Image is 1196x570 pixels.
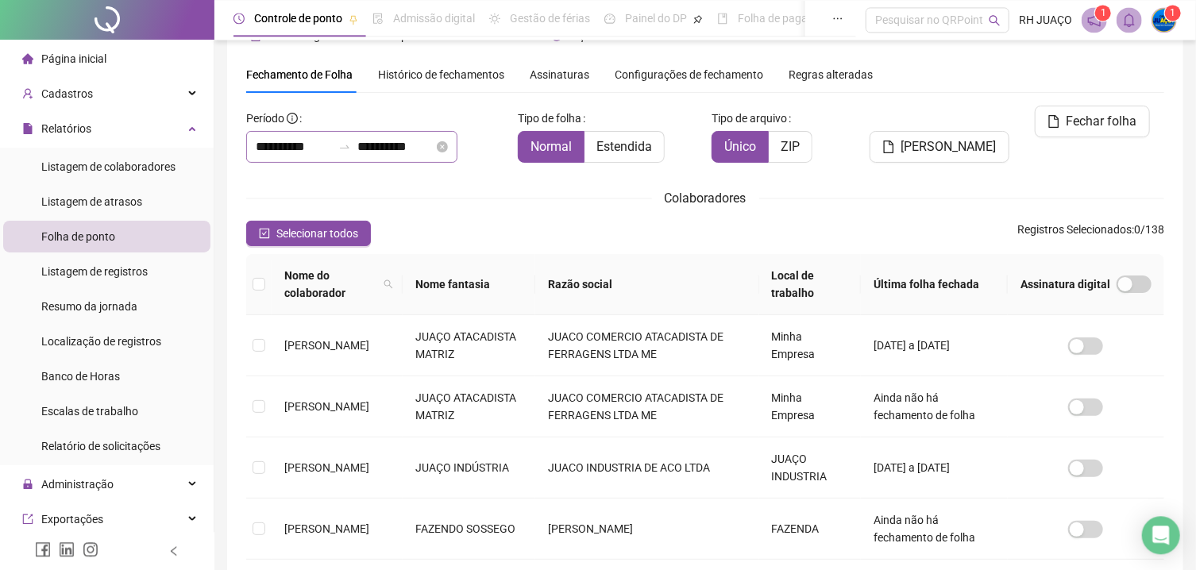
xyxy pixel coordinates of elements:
[22,479,33,490] span: lock
[518,110,581,127] span: Tipo de folha
[535,315,759,376] td: JUACO COMERCIO ATACADISTA DE FERRAGENS LTDA ME
[254,12,342,25] span: Controle de ponto
[1020,275,1110,293] span: Assinatura digital
[384,279,393,289] span: search
[535,376,759,437] td: JUACO COMERCIO ATACADISTA DE FERRAGENS LTDA ME
[1165,5,1181,21] sup: Atualize o seu contato no menu Meus Dados
[22,123,33,134] span: file
[41,265,148,278] span: Listagem de registros
[276,225,358,242] span: Selecionar todos
[1019,11,1072,29] span: RH JUAÇO
[861,437,1007,499] td: [DATE] a [DATE]
[338,141,351,153] span: swap-right
[380,264,396,305] span: search
[41,405,138,418] span: Escalas de trabalho
[372,13,384,24] span: file-done
[530,139,572,154] span: Normal
[1142,516,1180,554] div: Open Intercom Messenger
[901,137,997,156] span: [PERSON_NAME]
[22,514,33,525] span: export
[284,461,369,474] span: [PERSON_NAME]
[287,113,298,124] span: info-circle
[693,14,703,24] span: pushpin
[625,12,687,25] span: Painel do DP
[41,335,161,348] span: Localização de registros
[1047,115,1060,128] span: file
[1171,7,1176,18] span: 1
[233,13,245,24] span: clock-circle
[874,514,975,544] span: Ainda não há fechamento de folha
[738,12,839,25] span: Folha de pagamento
[1035,106,1150,137] button: Fechar folha
[874,391,975,422] span: Ainda não há fechamento de folha
[615,69,763,80] span: Configurações de fechamento
[41,513,103,526] span: Exportações
[22,88,33,99] span: user-add
[437,141,448,152] span: close-circle
[535,254,759,315] th: Razão social
[41,195,142,208] span: Listagem de atrasos
[712,110,787,127] span: Tipo de arquivo
[724,139,756,154] span: Único
[1067,112,1137,131] span: Fechar folha
[759,254,862,315] th: Local de trabalho
[59,541,75,557] span: linkedin
[530,69,589,80] span: Assinaturas
[259,228,270,239] span: check-square
[989,14,1001,26] span: search
[535,437,759,499] td: JUACO INDUSTRIA DE ACO LTDA
[535,499,759,560] td: [PERSON_NAME]
[1017,223,1132,236] span: Registros Selecionados
[41,370,120,383] span: Banco de Horas
[1017,221,1164,246] span: : 0 / 138
[789,69,873,80] span: Regras alteradas
[665,191,747,206] span: Colaboradores
[41,122,91,135] span: Relatórios
[1101,7,1106,18] span: 1
[510,12,590,25] span: Gestão de férias
[349,14,358,24] span: pushpin
[861,254,1007,315] th: Última folha fechada
[1122,13,1136,27] span: bell
[604,13,615,24] span: dashboard
[1095,5,1111,21] sup: 1
[284,400,369,413] span: [PERSON_NAME]
[41,300,137,313] span: Resumo da jornada
[403,315,535,376] td: JUAÇO ATACADISTA MATRIZ
[22,53,33,64] span: home
[1152,8,1176,32] img: 66582
[284,522,369,535] span: [PERSON_NAME]
[832,13,843,24] span: ellipsis
[284,339,369,352] span: [PERSON_NAME]
[41,478,114,491] span: Administração
[41,87,93,100] span: Cadastros
[882,141,895,153] span: file
[759,376,862,437] td: Minha Empresa
[393,12,475,25] span: Admissão digital
[403,499,535,560] td: FAZENDO SOSSEGO
[41,160,176,173] span: Listagem de colaboradores
[168,545,179,557] span: left
[403,437,535,499] td: JUAÇO INDÚSTRIA
[861,315,1007,376] td: [DATE] a [DATE]
[35,541,51,557] span: facebook
[246,221,371,246] button: Selecionar todos
[781,139,800,154] span: ZIP
[1087,13,1101,27] span: notification
[596,139,652,154] span: Estendida
[870,131,1009,163] button: [PERSON_NAME]
[83,541,98,557] span: instagram
[41,52,106,65] span: Página inicial
[246,112,284,125] span: Período
[403,376,535,437] td: JUAÇO ATACADISTA MATRIZ
[759,499,862,560] td: FAZENDA
[403,254,535,315] th: Nome fantasia
[489,13,500,24] span: sun
[41,230,115,243] span: Folha de ponto
[246,68,353,81] span: Fechamento de Folha
[759,315,862,376] td: Minha Empresa
[284,267,377,302] span: Nome do colaborador
[41,440,160,453] span: Relatório de solicitações
[338,141,351,153] span: to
